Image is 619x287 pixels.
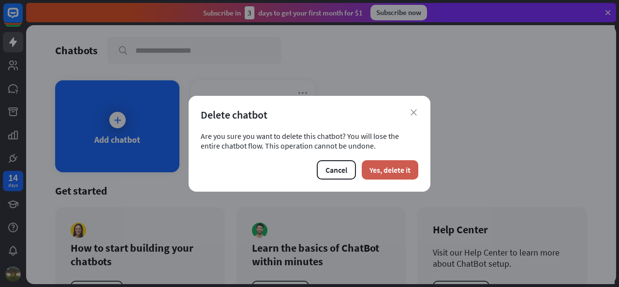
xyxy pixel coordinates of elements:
[411,109,417,116] i: close
[317,160,356,180] button: Cancel
[201,131,418,151] div: Are you sure you want to delete this chatbot? You will lose the entire chatbot flow. This operati...
[8,4,37,33] button: Open LiveChat chat widget
[201,108,418,121] div: Delete chatbot
[362,160,418,180] button: Yes, delete it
